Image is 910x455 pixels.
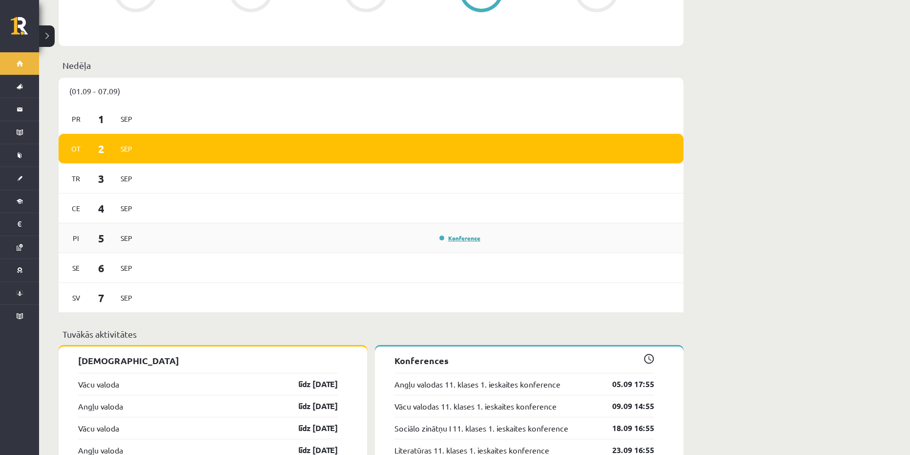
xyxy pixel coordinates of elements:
[598,400,654,412] a: 09.09 14:55
[78,354,338,367] p: [DEMOGRAPHIC_DATA]
[86,141,117,157] span: 2
[86,290,117,306] span: 7
[66,141,86,156] span: Ot
[66,231,86,246] span: Pi
[394,422,568,434] a: Sociālo zinātņu I 11. klases 1. ieskaites konference
[281,422,338,434] a: līdz [DATE]
[598,422,654,434] a: 18.09 16:55
[439,234,480,242] a: Konference
[86,200,117,217] span: 4
[394,378,560,390] a: Angļu valodas 11. klases 1. ieskaites konference
[62,327,680,341] p: Tuvākās aktivitātes
[66,111,86,127] span: Pr
[281,400,338,412] a: līdz [DATE]
[394,400,557,412] a: Vācu valodas 11. klases 1. ieskaites konference
[116,260,137,276] span: Sep
[11,17,39,42] a: Rīgas 1. Tālmācības vidusskola
[59,78,683,104] div: (01.09 - 07.09)
[66,260,86,276] span: Se
[116,171,137,186] span: Sep
[66,290,86,305] span: Sv
[116,141,137,156] span: Sep
[78,378,119,390] a: Vācu valoda
[66,171,86,186] span: Tr
[78,422,119,434] a: Vācu valoda
[86,260,117,276] span: 6
[116,290,137,305] span: Sep
[281,378,338,390] a: līdz [DATE]
[598,378,654,390] a: 05.09 17:55
[62,59,680,72] p: Nedēļa
[86,171,117,187] span: 3
[86,111,117,127] span: 1
[116,111,137,127] span: Sep
[86,230,117,246] span: 5
[78,400,123,412] a: Angļu valoda
[116,231,137,246] span: Sep
[66,201,86,216] span: Ce
[394,354,654,367] p: Konferences
[116,201,137,216] span: Sep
